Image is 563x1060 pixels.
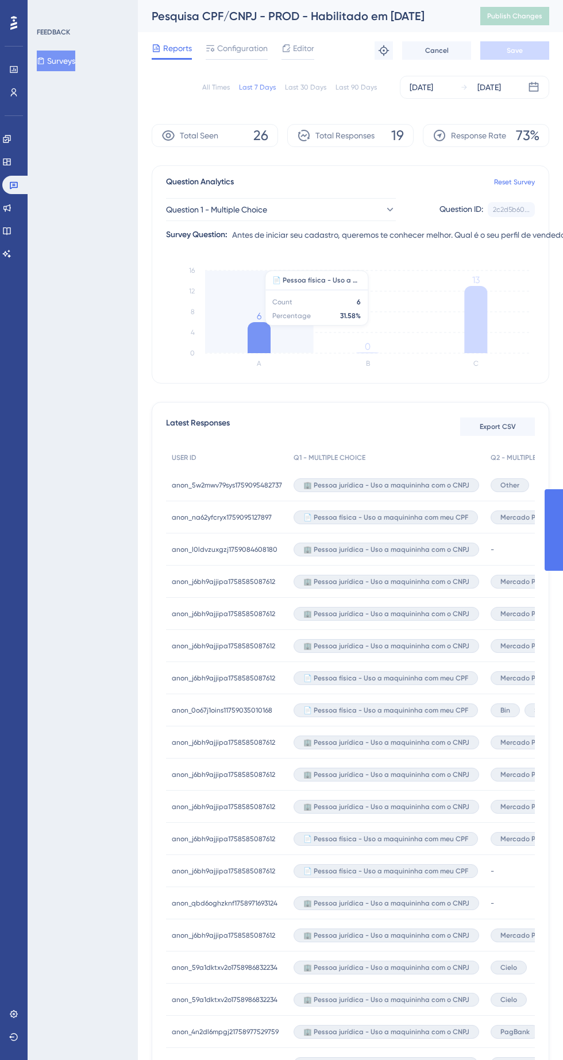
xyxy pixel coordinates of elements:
[500,513,549,522] span: Mercado Pago
[494,177,535,187] a: Reset Survey
[303,931,469,940] span: 🏢 Pessoa jurídica - Uso a maquininha com o CNPJ
[507,46,523,55] span: Save
[172,545,277,554] span: anon_l0ldvzuxgzj1759084608180
[166,175,234,189] span: Question Analytics
[37,28,70,37] div: FEEDBACK
[172,609,275,618] span: anon_j6bh9ajjipa1758585087612
[491,899,494,908] span: -
[202,83,230,92] div: All Times
[439,202,483,217] div: Question ID:
[191,308,195,316] tspan: 8
[257,311,261,322] tspan: 6
[285,83,326,92] div: Last 30 Days
[500,770,549,779] span: Mercado Pago
[303,481,469,490] span: 🏢 Pessoa jurídica - Uso a maquininha com o CNPJ
[190,349,195,357] tspan: 0
[516,126,539,145] span: 73%
[293,41,314,55] span: Editor
[303,674,468,683] span: 📄 Pessoa física - Uso a maquininha com meu CPF
[315,129,375,142] span: Total Responses
[217,41,268,55] span: Configuration
[172,963,277,972] span: anon_59a1dktxv2o1758986832234
[239,83,276,92] div: Last 7 Days
[172,577,275,586] span: anon_j6bh9ajjipa1758585087612
[515,1015,549,1049] iframe: UserGuiding AI Assistant Launcher
[500,706,510,715] span: Bin
[303,738,469,747] span: 🏢 Pessoa jurídica - Uso a maquininha com o CNPJ
[480,422,516,431] span: Export CSV
[303,706,468,715] span: 📄 Pessoa física - Uso a maquininha com meu CPF
[491,866,494,876] span: -
[152,8,452,24] div: Pesquisa CPF/CNPJ - PROD - Habilitado em [DATE]
[491,545,494,554] span: -
[303,963,469,972] span: 🏢 Pessoa jurídica - Uso a maquininha com o CNPJ
[500,995,517,1004] span: Cielo
[500,609,549,618] span: Mercado Pago
[366,359,370,367] text: B
[172,453,196,462] span: USER ID
[189,287,195,295] tspan: 12
[500,931,549,940] span: Mercado Pago
[402,41,471,60] button: Cancel
[163,41,192,55] span: Reports
[472,274,480,285] tspan: 13
[303,834,468,844] span: 📄 Pessoa física - Uso a maquininha com meu CPF
[172,1027,279,1036] span: anon_4n2dl6mpgj21758977529759
[500,577,549,586] span: Mercado Pago
[451,129,506,142] span: Response Rate
[303,577,469,586] span: 🏢 Pessoa jurídica - Uso a maquininha com o CNPJ
[172,802,275,811] span: anon_j6bh9ajjipa1758585087612
[365,341,371,352] tspan: 0
[166,198,396,221] button: Question 1 - Multiple Choice
[253,126,268,145] span: 26
[500,802,549,811] span: Mercado Pago
[166,228,227,242] div: Survey Question:
[172,866,275,876] span: anon_j6bh9ajjipa1758585087612
[500,481,519,490] span: Other
[172,674,275,683] span: anon_j6bh9ajjipa1758585087612
[172,706,272,715] span: anon_0o67j1oins11759035010168
[172,641,275,651] span: anon_j6bh9ajjipa1758585087612
[303,770,469,779] span: 🏢 Pessoa jurídica - Uso a maquininha com o CNPJ
[303,866,468,876] span: 📄 Pessoa física - Uso a maquininha com meu CPF
[480,7,549,25] button: Publish Changes
[473,359,479,367] text: C
[500,834,549,844] span: Mercado Pago
[172,738,275,747] span: anon_j6bh9ajjipa1758585087612
[303,1027,469,1036] span: 🏢 Pessoa jurídica - Uso a maquininha com o CNPJ
[303,802,469,811] span: 🏢 Pessoa jurídica - Uso a maquininha com o CNPJ
[303,513,468,522] span: 📄 Pessoa física - Uso a maquininha com meu CPF
[493,205,530,214] div: 2c2d5b60...
[257,359,261,367] text: A
[172,834,275,844] span: anon_j6bh9ajjipa1758585087612
[500,674,549,683] span: Mercado Pago
[172,899,277,908] span: anon_qbd6oghzknf1758971693124
[500,641,549,651] span: Mercado Pago
[303,899,469,908] span: 🏢 Pessoa jurídica - Uso a maquininha com o CNPJ
[500,1027,530,1036] span: PagBank
[172,995,277,1004] span: anon_59a1dktxv2o1758986832234
[500,738,549,747] span: Mercado Pago
[191,328,195,336] tspan: 4
[189,266,195,274] tspan: 16
[477,80,501,94] div: [DATE]
[303,995,469,1004] span: 🏢 Pessoa jurídica - Uso a maquininha com o CNPJ
[487,11,542,21] span: Publish Changes
[294,453,365,462] span: Q1 - MULTIPLE CHOICE
[166,416,230,437] span: Latest Responses
[172,770,275,779] span: anon_j6bh9ajjipa1758585087612
[172,513,272,522] span: anon_na62yfcryx1759095127897
[303,641,469,651] span: 🏢 Pessoa jurídica - Uso a maquininha com o CNPJ
[166,203,267,216] span: Question 1 - Multiple Choice
[410,80,433,94] div: [DATE]
[391,126,404,145] span: 19
[180,129,218,142] span: Total Seen
[460,417,535,436] button: Export CSV
[425,46,449,55] span: Cancel
[303,545,469,554] span: 🏢 Pessoa jurídica - Uso a maquininha com o CNPJ
[37,51,75,71] button: Surveys
[500,963,517,972] span: Cielo
[303,609,469,618] span: 🏢 Pessoa jurídica - Uso a maquininha com o CNPJ
[480,41,549,60] button: Save
[172,931,275,940] span: anon_j6bh9ajjipa1758585087612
